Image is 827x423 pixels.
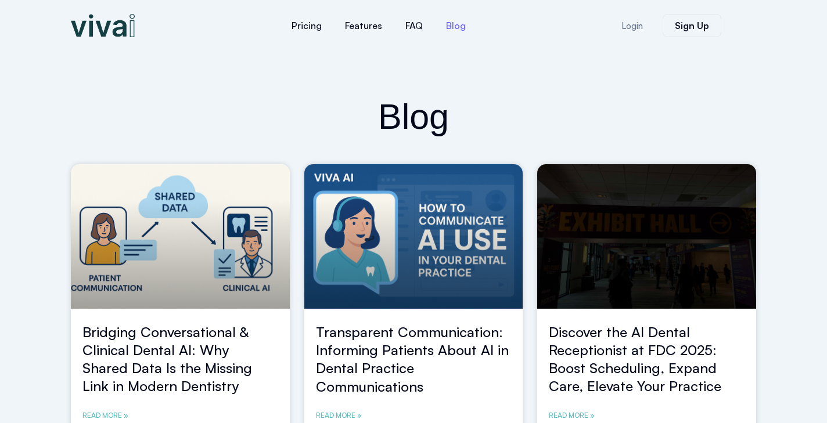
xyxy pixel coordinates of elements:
a: Read more about Discover the AI Dental Receptionist at FDC 2025: Boost Scheduling, Expand Care, E... [549,410,595,421]
a: Bridging Conversational & Clinical Dental AI: Why Shared Data Is the Missing Link in Modern Denti... [82,323,252,395]
a: Login [607,15,657,37]
a: Pricing [280,12,333,39]
a: Discover the AI Dental Receptionist at FDC 2025: Boost Scheduling, Expand Care, Elevate Your Prac... [549,323,721,395]
nav: Menu [210,12,547,39]
a: Read more about Transparent Communication: Informing Patients About AI in Dental Practice Communi... [316,410,362,421]
a: Blog [434,12,477,39]
span: Sign Up [675,21,709,30]
a: Read more about Bridging Conversational & Clinical Dental AI: Why Shared Data Is the Missing Link... [82,410,128,421]
a: Features [333,12,394,39]
a: FDC-2025-AI-Dental-Receptionist [537,164,756,309]
span: Login [621,21,643,30]
h2: Blog [71,94,756,140]
a: FAQ [394,12,434,39]
a: Sign Up [663,14,721,37]
a: Transparent Communication: Informing Patients About AI in Dental Practice Communications [316,323,509,395]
